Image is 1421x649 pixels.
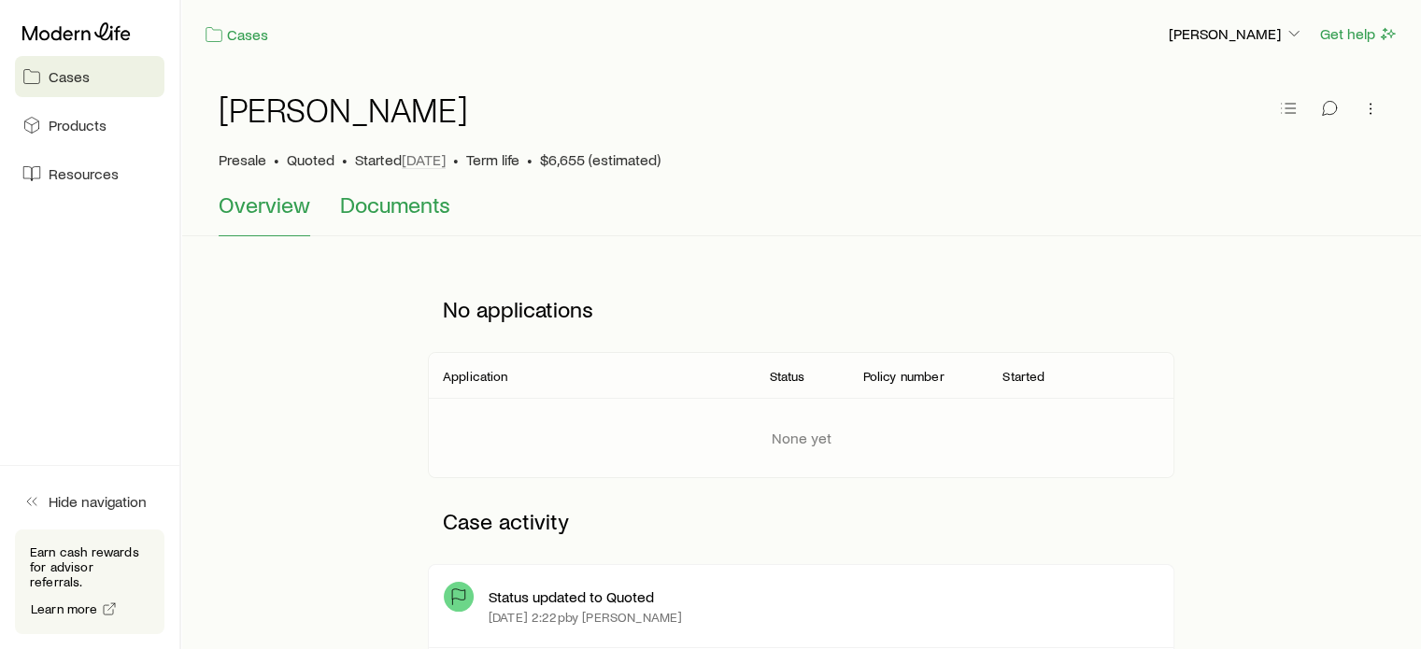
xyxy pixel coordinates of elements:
[49,164,119,183] span: Resources
[527,150,533,169] span: •
[453,150,459,169] span: •
[49,67,90,86] span: Cases
[274,150,279,169] span: •
[1168,23,1304,46] button: [PERSON_NAME]
[15,56,164,97] a: Cases
[15,105,164,146] a: Products
[204,24,269,46] a: Cases
[1002,369,1044,384] p: Started
[219,150,266,169] p: Presale
[443,369,508,384] p: Application
[1169,24,1303,43] p: [PERSON_NAME]
[219,191,1384,236] div: Case details tabs
[862,369,944,384] p: Policy number
[1319,23,1399,45] button: Get help
[15,153,164,194] a: Resources
[15,529,164,634] div: Earn cash rewards for advisor referrals.Learn more
[772,429,831,447] p: None yet
[49,492,147,511] span: Hide navigation
[466,150,519,169] span: Term life
[770,369,805,384] p: Status
[342,150,348,169] span: •
[428,493,1174,549] p: Case activity
[15,481,164,522] button: Hide navigation
[30,544,149,589] p: Earn cash rewards for advisor referrals.
[287,150,334,169] span: Quoted
[489,610,682,625] p: [DATE] 2:22p by [PERSON_NAME]
[402,150,446,169] span: [DATE]
[219,91,468,128] h1: [PERSON_NAME]
[219,191,310,218] span: Overview
[428,281,1174,337] p: No applications
[540,150,661,169] span: $6,655 (estimated)
[355,150,446,169] p: Started
[340,191,450,218] span: Documents
[489,587,654,606] p: Status updated to Quoted
[31,602,98,615] span: Learn more
[49,116,107,134] span: Products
